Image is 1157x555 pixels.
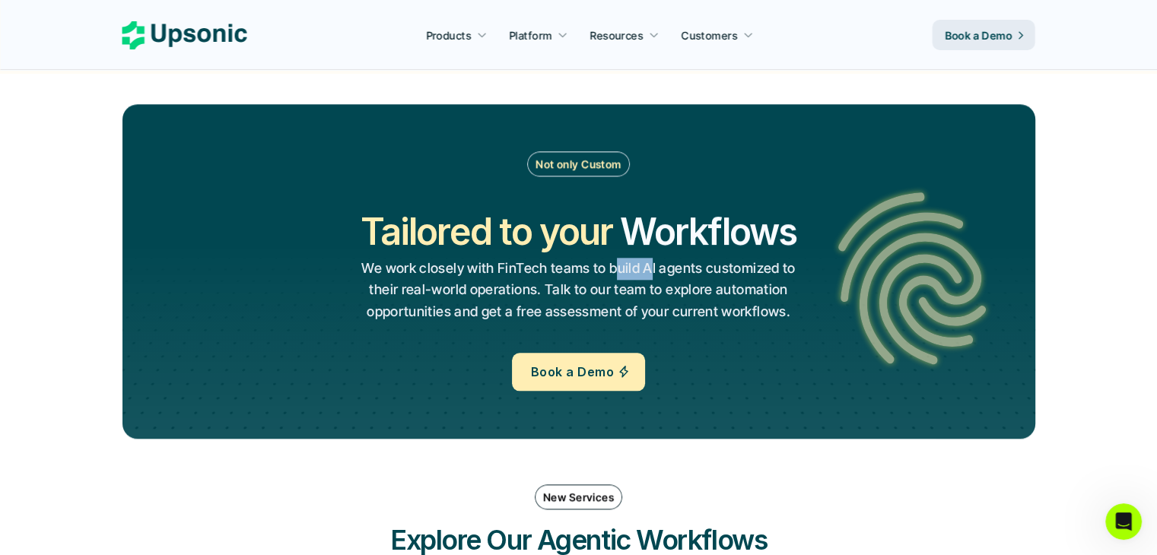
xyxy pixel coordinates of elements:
iframe: Intercom live chat [1105,503,1142,540]
p: New Services [543,489,614,505]
h2: Tailored to your [361,206,612,257]
p: Book a Demo [531,361,614,383]
h2: Workflows [620,206,796,257]
a: Products [417,21,496,49]
p: Not only Custom [536,156,621,172]
p: Products [426,27,471,43]
a: Book a Demo [933,20,1035,50]
p: Resources [590,27,644,43]
a: Book a Demo [512,353,645,391]
p: Platform [509,27,551,43]
p: Book a Demo [945,27,1012,43]
p: Customers [682,27,738,43]
p: We work closely with FinTech teams to build AI agents customized to their real-world operations. ... [361,258,796,323]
